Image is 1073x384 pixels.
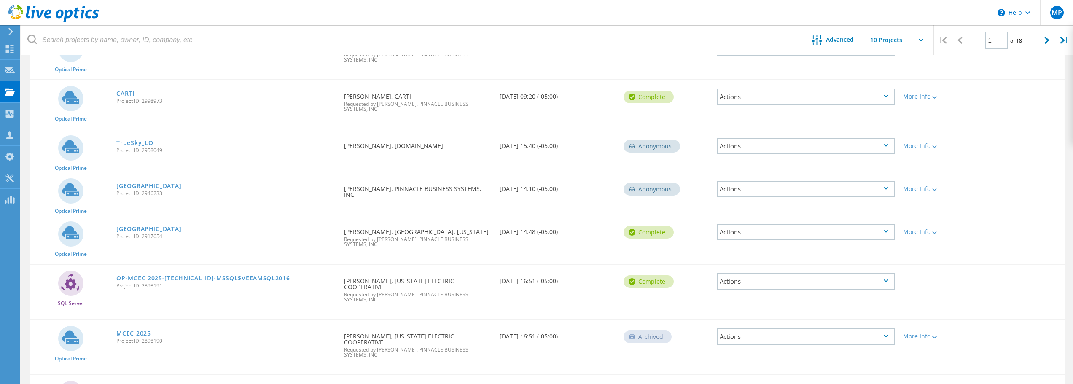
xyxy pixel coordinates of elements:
span: SQL Server [58,301,84,306]
svg: \n [998,9,1005,16]
div: [PERSON_NAME], [DOMAIN_NAME] [340,129,495,157]
span: Optical Prime [55,252,87,257]
span: MP [1051,9,1062,16]
span: Optical Prime [55,209,87,214]
a: [GEOGRAPHIC_DATA] [116,183,181,189]
a: CARTI [116,91,134,97]
span: Optical Prime [55,166,87,171]
div: More Info [903,186,977,192]
a: Live Optics Dashboard [8,18,99,24]
div: Actions [717,328,895,345]
span: of 18 [1010,37,1022,44]
div: | [934,25,951,55]
div: Actions [717,138,895,154]
div: Actions [717,89,895,105]
div: [DATE] 16:51 (-05:00) [495,265,620,293]
div: More Info [903,229,977,235]
div: Anonymous [624,183,680,196]
div: Actions [717,224,895,240]
div: More Info [903,333,977,339]
div: [PERSON_NAME], PINNACLE BUSINESS SYSTEMS, INC [340,172,495,206]
span: Project ID: 2898190 [116,338,336,344]
div: Archived [624,330,672,343]
div: Complete [624,275,674,288]
span: Requested by [PERSON_NAME], PINNACLE BUSINESS SYSTEMS, INC [344,52,491,62]
span: Project ID: 2946233 [116,191,336,196]
div: [PERSON_NAME], CARTI [340,80,495,120]
div: [DATE] 14:10 (-05:00) [495,172,620,200]
a: [GEOGRAPHIC_DATA] [116,226,181,232]
div: [DATE] 14:48 (-05:00) [495,215,620,243]
span: Project ID: 2958049 [116,148,336,153]
div: More Info [903,143,977,149]
span: Project ID: 2917654 [116,234,336,239]
span: Requested by [PERSON_NAME], PINNACLE BUSINESS SYSTEMS, INC [344,102,491,112]
input: Search projects by name, owner, ID, company, etc [21,25,799,55]
div: Actions [717,181,895,197]
div: Actions [717,273,895,290]
div: | [1056,25,1073,55]
span: Requested by [PERSON_NAME], PINNACLE BUSINESS SYSTEMS, INC [344,347,491,357]
span: Project ID: 2898191 [116,283,336,288]
span: Optical Prime [55,116,87,121]
span: Requested by [PERSON_NAME], PINNACLE BUSINESS SYSTEMS, INC [344,292,491,302]
a: OP-MCEC 2025-[TECHNICAL_ID]-MSSQL$VEEAMSQL2016 [116,275,290,281]
a: MCEC 2025 [116,330,151,336]
span: Optical Prime [55,67,87,72]
div: More Info [903,94,977,99]
span: Optical Prime [55,356,87,361]
div: [PERSON_NAME], [GEOGRAPHIC_DATA], [US_STATE] [340,215,495,255]
div: [DATE] 15:40 (-05:00) [495,129,620,157]
a: TrueSky_LO [116,140,153,146]
div: [PERSON_NAME], [US_STATE] ELECTRIC COOPERATIVE [340,320,495,366]
span: Advanced [826,37,854,43]
div: [DATE] 16:51 (-05:00) [495,320,620,348]
span: Project ID: 2998973 [116,99,336,104]
div: Complete [624,226,674,239]
span: Requested by [PERSON_NAME], PINNACLE BUSINESS SYSTEMS, INC [344,237,491,247]
div: [DATE] 09:20 (-05:00) [495,80,620,108]
div: Anonymous [624,140,680,153]
div: [PERSON_NAME], [US_STATE] ELECTRIC COOPERATIVE [340,265,495,311]
div: Complete [624,91,674,103]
